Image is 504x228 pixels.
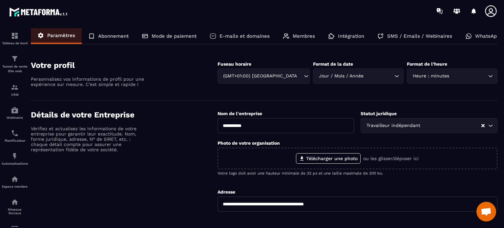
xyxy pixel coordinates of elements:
[2,50,28,78] a: formationformationTunnel de vente Site web
[317,73,365,80] span: Jour / Mois / Année
[407,61,447,67] label: Format de l’heure
[297,73,302,80] input: Search for option
[218,140,280,146] label: Photo de votre organisation
[11,83,19,91] img: formation
[220,33,270,39] p: E-mails et domaines
[407,69,497,84] div: Search for option
[411,73,451,80] span: Heure : minutes
[218,189,235,195] label: Adresse
[2,116,28,119] p: Webinaire
[11,106,19,114] img: automations
[31,126,146,152] p: Vérifiez et actualisez les informations de votre entreprise pour garantir leur exactitude. Nom, f...
[218,61,251,67] label: Fuseau horaire
[11,32,19,40] img: formation
[475,33,500,39] p: WhatsApp
[363,156,419,161] p: ou les glisser/déposer ici
[2,162,28,165] p: Automatisations
[313,69,404,84] div: Search for option
[31,76,146,87] p: Personnalisez vos informations de profil pour une expérience sur mesure. C'est simple et rapide !
[387,33,452,39] p: SMS / Emails / Webinaires
[2,41,28,45] p: Tableau de bord
[361,111,397,116] label: Statut juridique
[338,33,364,39] p: Intégration
[11,198,19,206] img: social-network
[361,118,497,133] div: Search for option
[2,78,28,101] a: formationformationCRM
[222,73,298,80] span: (GMT+01:00) [GEOGRAPHIC_DATA]
[47,32,75,38] p: Paramètres
[9,6,68,18] img: logo
[11,152,19,160] img: automations
[218,111,262,116] label: Nom de l'entreprise
[2,93,28,96] p: CRM
[218,171,497,176] p: Votre logo doit avoir une hauteur minimale de 32 px et une taille maximale de 300 ko.
[313,61,353,67] label: Format de la date
[31,61,218,70] h4: Votre profil
[2,27,28,50] a: formationformationTableau de bord
[98,33,129,39] p: Abonnement
[2,101,28,124] a: automationsautomationsWebinaire
[11,129,19,137] img: scheduler
[2,208,28,215] p: Réseaux Sociaux
[481,123,485,128] button: Clear Selected
[365,122,422,129] span: Travailleur indépendant
[296,153,361,164] label: Télécharger une photo
[2,185,28,188] p: Espace membre
[31,110,218,119] h4: Détails de votre Entreprise
[11,175,19,183] img: automations
[293,33,315,39] p: Membres
[2,170,28,193] a: automationsautomationsEspace membre
[422,122,481,129] input: Search for option
[2,64,28,73] p: Tunnel de vente Site web
[2,139,28,142] p: Planificateur
[365,73,393,80] input: Search for option
[2,193,28,220] a: social-networksocial-networkRéseaux Sociaux
[2,124,28,147] a: schedulerschedulerPlanificateur
[476,202,496,221] div: Ouvrir le chat
[451,73,487,80] input: Search for option
[218,69,310,84] div: Search for option
[2,147,28,170] a: automationsautomationsAutomatisations
[11,55,19,63] img: formation
[152,33,197,39] p: Mode de paiement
